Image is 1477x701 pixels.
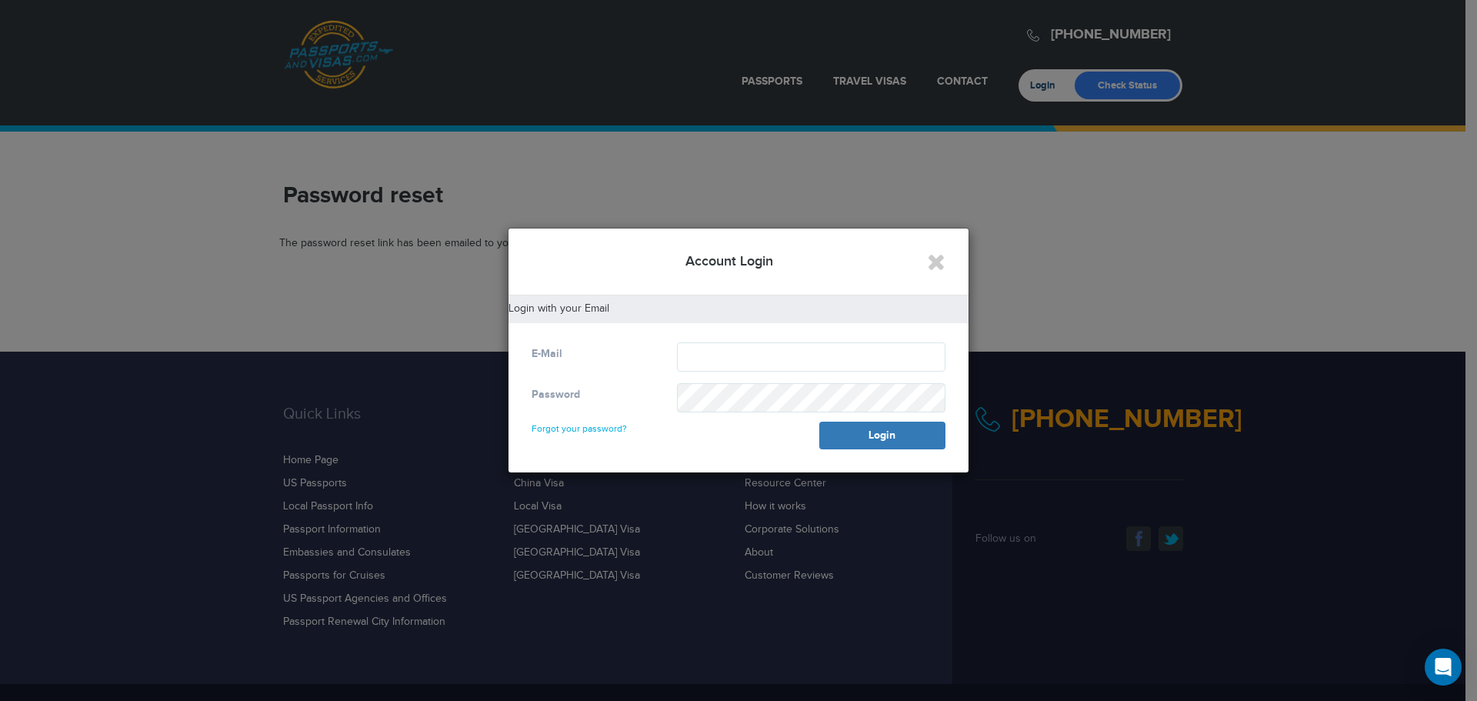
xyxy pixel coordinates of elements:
label: Password [532,387,580,402]
a: Forgot your password? [532,409,627,434]
label: E-Mail [532,346,562,362]
h4: Account Login [532,252,945,272]
h5: Login with your Email [508,303,969,315]
button: Login [819,422,945,449]
div: Open Intercom Messenger [1425,649,1462,686]
button: Close [927,250,945,275]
